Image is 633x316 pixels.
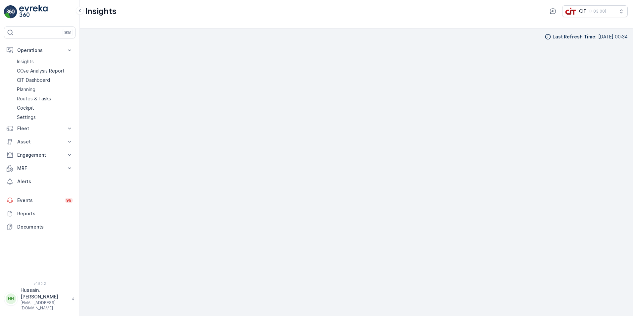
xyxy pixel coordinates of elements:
[17,77,50,83] p: CIT Dashboard
[4,135,75,148] button: Asset
[4,162,75,175] button: MRF
[4,220,75,234] a: Documents
[579,8,587,15] p: CIT
[14,76,75,85] a: CIT Dashboard
[17,58,34,65] p: Insights
[14,85,75,94] a: Planning
[4,194,75,207] a: Events99
[17,86,35,93] p: Planning
[17,178,73,185] p: Alerts
[17,197,61,204] p: Events
[4,175,75,188] a: Alerts
[64,30,71,35] p: ⌘B
[565,8,576,15] img: cit-logo_pOk6rL0.png
[19,5,48,19] img: logo_light-DOdMpM7g.png
[553,33,597,40] p: Last Refresh Time :
[562,5,628,17] button: CIT(+03:00)
[17,152,62,158] p: Engagement
[17,224,73,230] p: Documents
[598,33,628,40] p: [DATE] 00:34
[6,293,16,304] div: HH
[17,47,62,54] p: Operations
[4,287,75,311] button: HHHussain.[PERSON_NAME][EMAIL_ADDRESS][DOMAIN_NAME]
[4,5,17,19] img: logo
[17,138,62,145] p: Asset
[4,148,75,162] button: Engagement
[14,94,75,103] a: Routes & Tasks
[17,210,73,217] p: Reports
[14,103,75,113] a: Cockpit
[21,300,68,311] p: [EMAIL_ADDRESS][DOMAIN_NAME]
[17,68,65,74] p: CO₂e Analysis Report
[14,113,75,122] a: Settings
[21,287,68,300] p: Hussain.[PERSON_NAME]
[17,114,36,121] p: Settings
[66,198,72,203] p: 99
[17,165,62,172] p: MRF
[14,57,75,66] a: Insights
[4,122,75,135] button: Fleet
[4,44,75,57] button: Operations
[14,66,75,76] a: CO₂e Analysis Report
[85,6,117,17] p: Insights
[4,207,75,220] a: Reports
[17,105,34,111] p: Cockpit
[17,125,62,132] p: Fleet
[589,9,606,14] p: ( +03:00 )
[4,282,75,286] span: v 1.50.2
[17,95,51,102] p: Routes & Tasks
